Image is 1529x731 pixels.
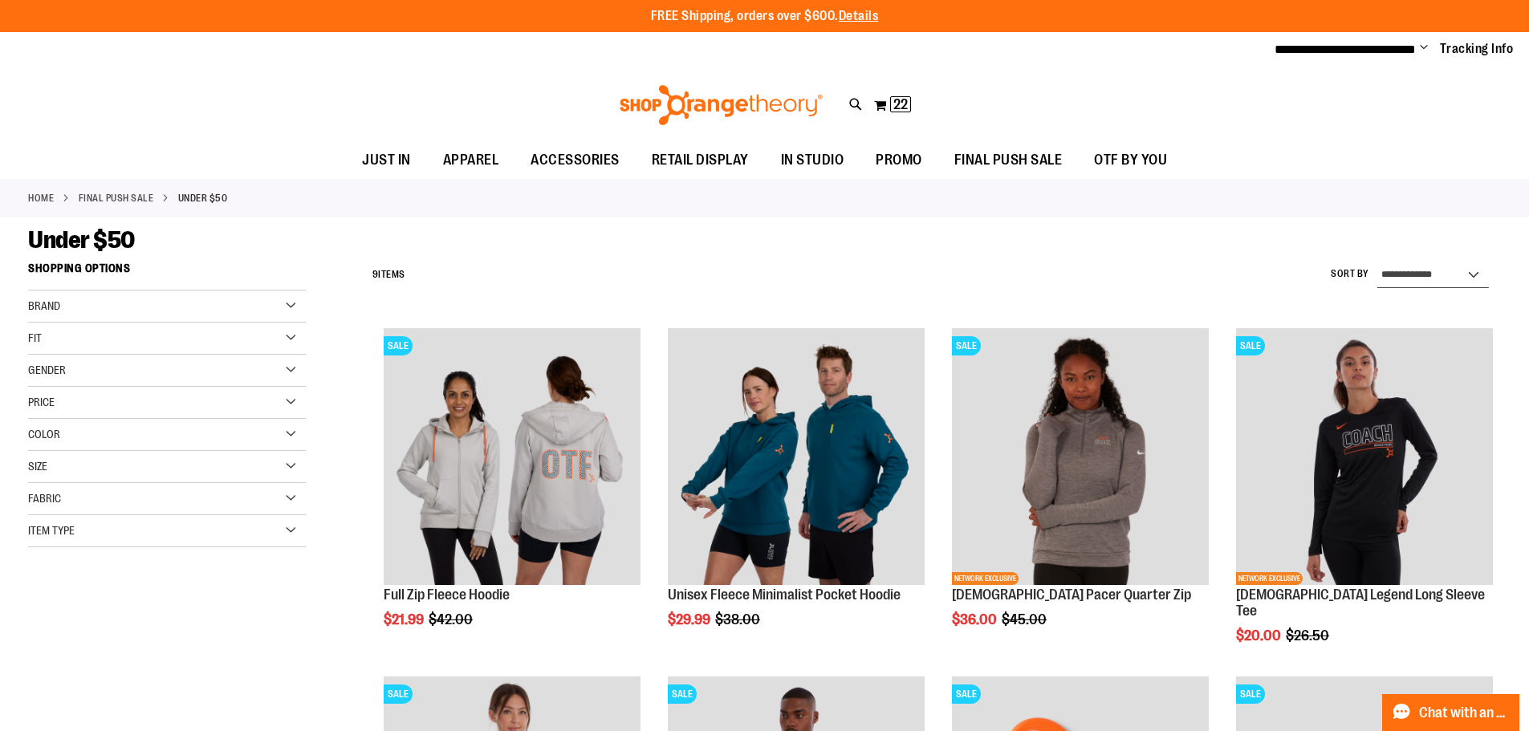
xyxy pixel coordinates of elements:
img: Unisex Fleece Minimalist Pocket Hoodie [668,328,925,585]
div: product [1228,320,1501,684]
strong: Under $50 [178,191,228,205]
span: Item Type [28,524,75,537]
span: Color [28,428,60,441]
a: RETAIL DISPLAY [636,142,765,179]
img: Shop Orangetheory [617,85,825,125]
span: Size [28,460,47,473]
span: SALE [668,684,697,704]
span: Under $50 [28,226,135,254]
a: Details [839,9,879,23]
span: 9 [372,269,379,280]
span: $42.00 [429,611,475,627]
span: Chat with an Expert [1419,705,1510,721]
a: JUST IN [346,142,427,179]
span: $38.00 [715,611,762,627]
span: Brand [28,299,60,312]
span: Fit [28,331,42,344]
span: Fabric [28,492,61,505]
a: Product image for Ladies Pacer Quarter ZipSALENETWORK EXCLUSIVE [952,328,1209,587]
span: $20.00 [1236,627,1283,644]
span: $45.00 [1002,611,1049,627]
span: APPAREL [443,142,499,178]
div: product [376,320,649,668]
span: JUST IN [362,142,411,178]
p: FREE Shipping, orders over $600. [651,7,879,26]
a: Home [28,191,54,205]
span: $21.99 [384,611,426,627]
a: IN STUDIO [765,142,860,179]
span: SALE [384,336,413,355]
span: FINAL PUSH SALE [954,142,1063,178]
a: PROMO [860,142,938,179]
a: FINAL PUSH SALE [938,142,1079,178]
img: Product image for Ladies Pacer Quarter Zip [952,328,1209,585]
span: ACCESSORIES [531,142,620,178]
span: SALE [1236,336,1265,355]
span: PROMO [876,142,922,178]
img: Main Image of 1457091 [384,328,640,585]
a: OTF BY YOU [1078,142,1183,179]
span: $36.00 [952,611,999,627]
span: NETWORK EXCLUSIVE [1236,572,1303,585]
span: SALE [952,684,981,704]
span: Gender [28,363,66,376]
span: IN STUDIO [781,142,844,178]
a: Full Zip Fleece Hoodie [384,587,510,603]
a: [DEMOGRAPHIC_DATA] Legend Long Sleeve Tee [1236,587,1485,619]
a: Main Image of 1457091SALE [384,328,640,587]
span: SALE [1236,684,1265,704]
span: SALE [952,336,981,355]
h2: Items [372,262,405,287]
a: ACCESSORIES [514,142,636,179]
span: NETWORK EXCLUSIVE [952,572,1019,585]
div: product [660,320,933,668]
span: $26.50 [1286,627,1332,644]
a: Unisex Fleece Minimalist Pocket Hoodie [668,587,901,603]
a: [DEMOGRAPHIC_DATA] Pacer Quarter Zip [952,587,1191,603]
label: Sort By [1331,267,1369,281]
a: OTF Ladies Coach FA22 Legend LS Tee - Black primary imageSALENETWORK EXCLUSIVE [1236,328,1493,587]
span: RETAIL DISPLAY [652,142,749,178]
span: $29.99 [668,611,713,627]
strong: Shopping Options [28,254,306,290]
span: 22 [893,96,908,112]
a: FINAL PUSH SALE [79,191,154,205]
a: Tracking Info [1440,40,1514,58]
img: OTF Ladies Coach FA22 Legend LS Tee - Black primary image [1236,328,1493,585]
a: APPAREL [427,142,515,179]
span: SALE [384,684,413,704]
a: Unisex Fleece Minimalist Pocket Hoodie [668,328,925,587]
span: OTF BY YOU [1094,142,1167,178]
button: Chat with an Expert [1382,694,1520,731]
span: Price [28,396,55,408]
button: Account menu [1420,41,1428,57]
div: product [944,320,1217,668]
